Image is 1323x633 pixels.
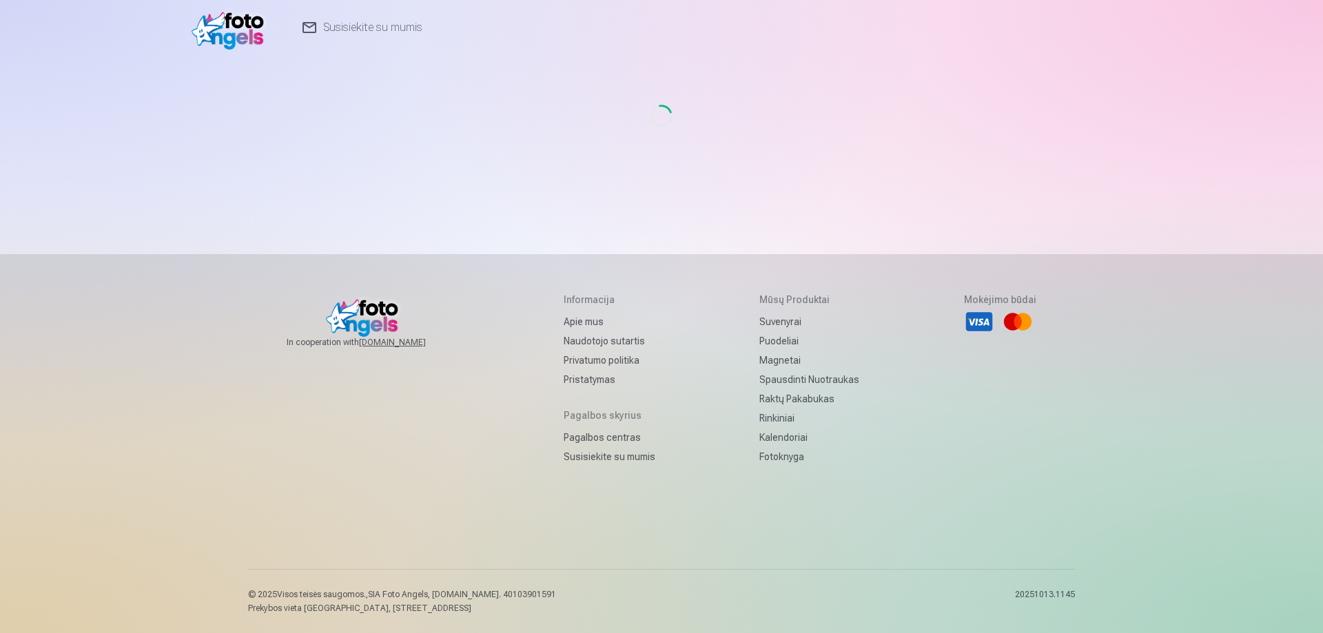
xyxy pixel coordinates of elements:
[248,603,556,614] p: Prekybos vieta [GEOGRAPHIC_DATA], [STREET_ADDRESS]
[564,331,655,351] a: Naudotojo sutartis
[368,590,556,599] span: SIA Foto Angels, [DOMAIN_NAME]. 40103901591
[1015,589,1075,614] p: 20251013.1145
[964,293,1036,307] h5: Mokėjimo būdai
[564,428,655,447] a: Pagalbos centras
[759,428,859,447] a: Kalendoriai
[564,408,655,422] h5: Pagalbos skyrius
[759,312,859,331] a: Suvenyrai
[248,589,556,600] p: © 2025 Visos teisės saugomos. ,
[1003,307,1033,337] li: Mastercard
[759,331,859,351] a: Puodeliai
[759,370,859,389] a: Spausdinti nuotraukas
[359,337,459,348] a: [DOMAIN_NAME]
[564,351,655,370] a: Privatumo politika
[759,447,859,466] a: Fotoknyga
[564,312,655,331] a: Apie mus
[192,6,271,50] img: /v1
[759,408,859,428] a: Rinkiniai
[564,293,655,307] h5: Informacija
[759,351,859,370] a: Magnetai
[964,307,994,337] li: Visa
[564,447,655,466] a: Susisiekite su mumis
[287,337,459,348] span: In cooperation with
[759,389,859,408] a: Raktų pakabukas
[564,370,655,389] a: Pristatymas
[759,293,859,307] h5: Mūsų produktai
